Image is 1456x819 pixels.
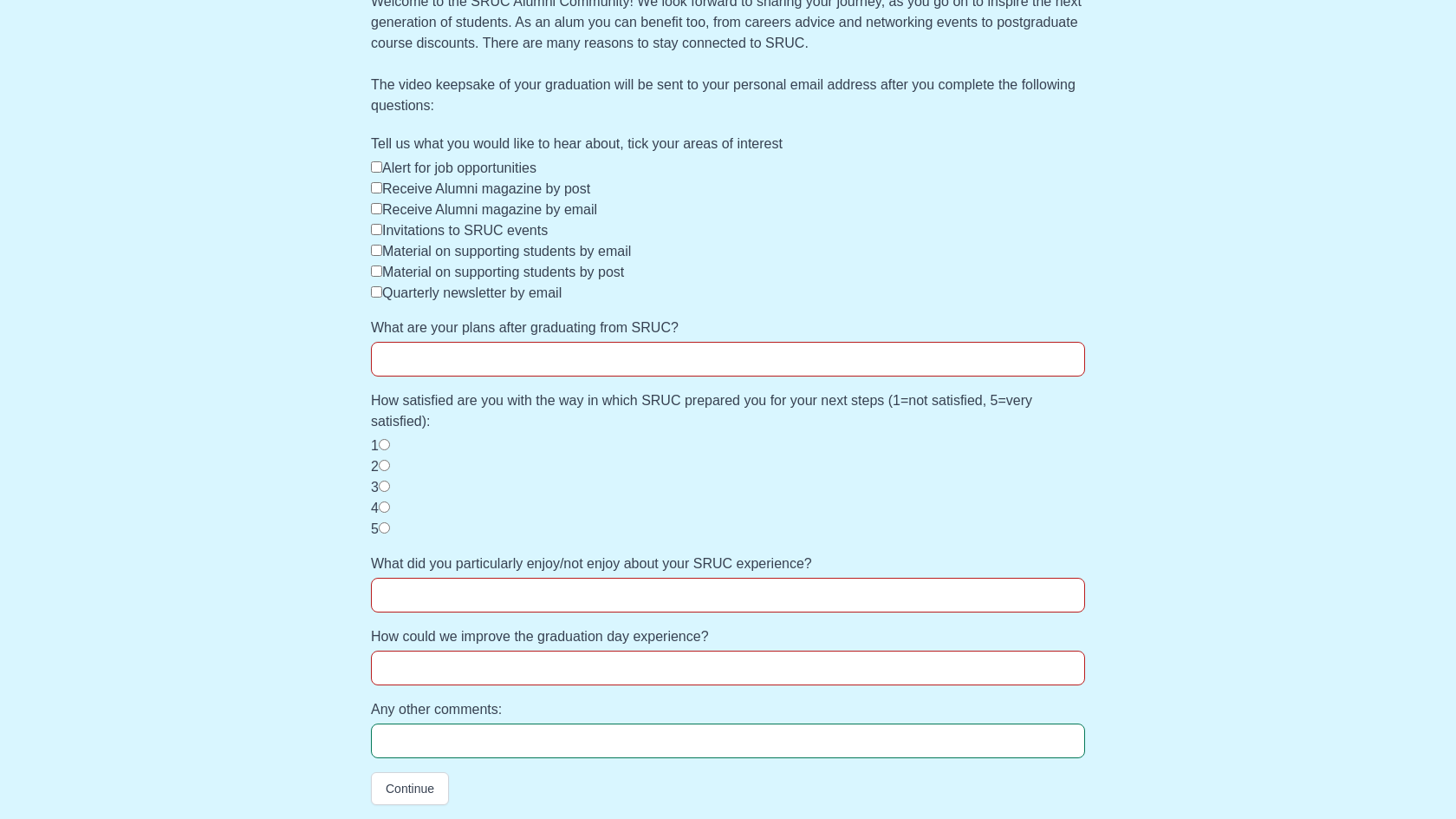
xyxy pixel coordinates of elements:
label: Invitations to SRUC events [382,223,548,238]
label: Material on supporting students by post [382,265,624,279]
label: Alert for job opportunities [382,161,536,175]
label: What are your plans after graduating from SRUC? [371,318,1085,338]
label: Tell us what you would like to hear about, tick your areas of interest [371,134,1085,154]
label: 2 [371,459,379,474]
label: How could we improve the graduation day experience? [371,626,1085,647]
label: 5 [371,521,379,536]
button: Continue [371,772,449,805]
label: Receive Alumni magazine by email [382,202,597,217]
label: 3 [371,480,379,495]
label: 1 [371,438,379,453]
label: Receive Alumni magazine by post [382,181,590,196]
label: What did you particularly enjoy/not enjoy about your SRUC experience? [371,554,1085,574]
label: Material on supporting students by email [382,244,631,259]
label: How satisfied are you with the way in which SRUC prepared you for your next steps (1=not satisfie... [371,390,1085,432]
label: 4 [371,501,379,515]
label: Quarterly newsletter by email [382,285,562,300]
label: Any other comments: [371,699,1085,720]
